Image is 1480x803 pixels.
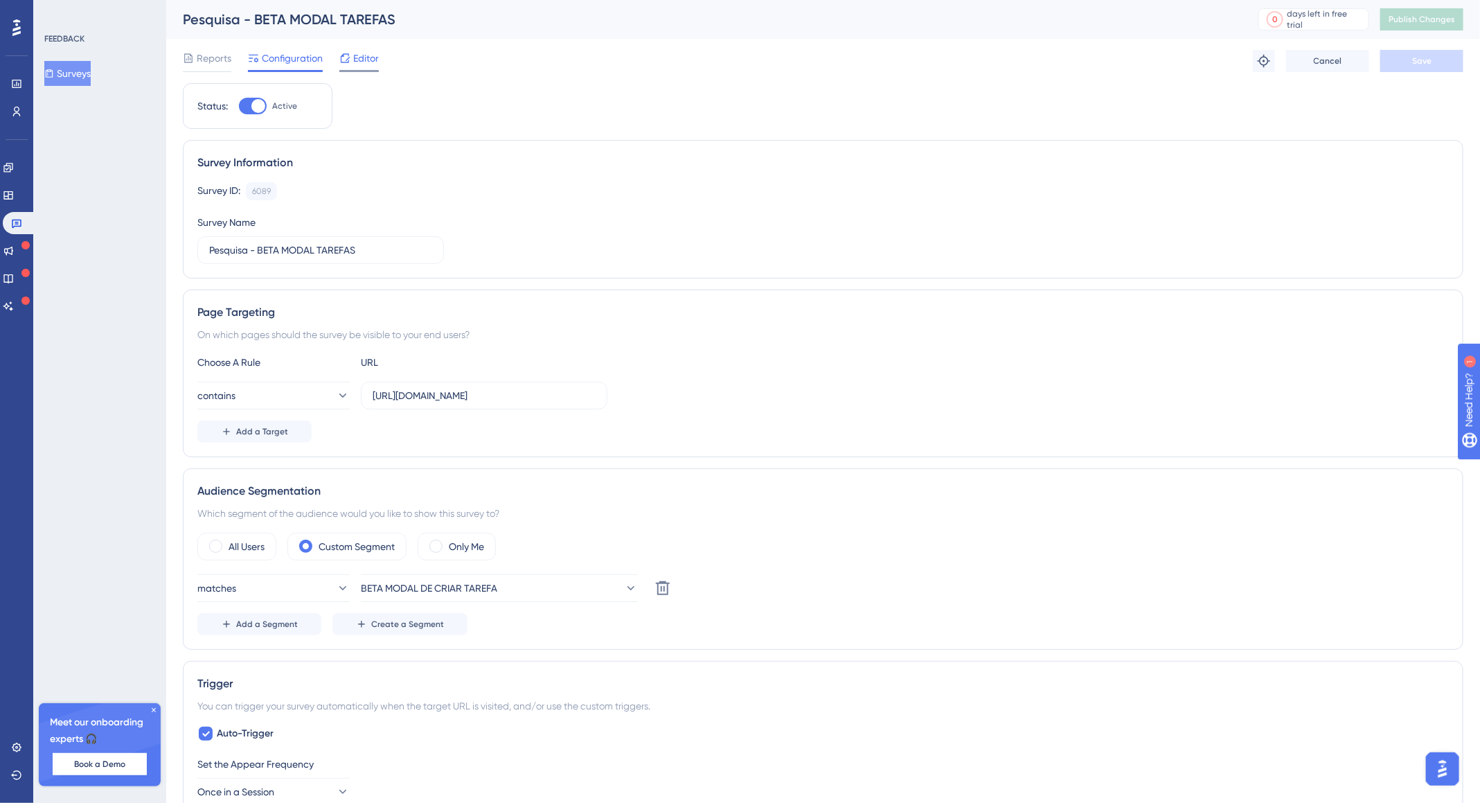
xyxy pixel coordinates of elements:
[197,304,1449,321] div: Page Targeting
[197,98,228,114] div: Status:
[1272,14,1278,25] div: 0
[319,538,395,555] label: Custom Segment
[236,619,298,630] span: Add a Segment
[183,10,1224,29] div: Pesquisa - BETA MODAL TAREFAS
[1380,8,1463,30] button: Publish Changes
[50,714,150,748] span: Meet our onboarding experts 🎧
[262,50,323,67] span: Configuration
[44,61,91,86] button: Surveys
[209,242,432,258] input: Type your Survey name
[1412,55,1432,67] span: Save
[353,50,379,67] span: Editor
[373,388,596,403] input: yourwebsite.com/path
[252,186,271,197] div: 6089
[371,619,444,630] span: Create a Segment
[197,155,1449,171] div: Survey Information
[74,759,125,770] span: Book a Demo
[197,574,350,602] button: matches
[361,574,638,602] button: BETA MODAL DE CRIAR TAREFA
[229,538,265,555] label: All Users
[1389,14,1455,25] span: Publish Changes
[1286,50,1369,72] button: Cancel
[197,505,1449,522] div: Which segment of the audience would you like to show this survey to?
[53,753,147,775] button: Book a Demo
[197,50,231,67] span: Reports
[361,354,513,371] div: URL
[197,421,312,443] button: Add a Target
[197,483,1449,500] div: Audience Segmentation
[236,426,288,437] span: Add a Target
[33,3,87,20] span: Need Help?
[197,676,1449,692] div: Trigger
[197,214,256,231] div: Survey Name
[197,580,236,597] span: matches
[197,698,1449,714] div: You can trigger your survey automatically when the target URL is visited, and/or use the custom t...
[1380,50,1463,72] button: Save
[197,387,235,404] span: contains
[197,182,240,200] div: Survey ID:
[332,613,467,635] button: Create a Segment
[96,7,100,18] div: 1
[197,326,1449,343] div: On which pages should the survey be visible to your end users?
[1422,748,1463,790] iframe: UserGuiding AI Assistant Launcher
[197,613,321,635] button: Add a Segment
[272,100,297,112] span: Active
[44,33,84,44] div: FEEDBACK
[1314,55,1342,67] span: Cancel
[1287,8,1364,30] div: days left in free trial
[449,538,484,555] label: Only Me
[361,580,497,597] span: BETA MODAL DE CRIAR TAREFA
[197,756,1449,773] div: Set the Appear Frequency
[197,354,350,371] div: Choose A Rule
[197,382,350,409] button: contains
[217,725,274,742] span: Auto-Trigger
[197,784,274,800] span: Once in a Session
